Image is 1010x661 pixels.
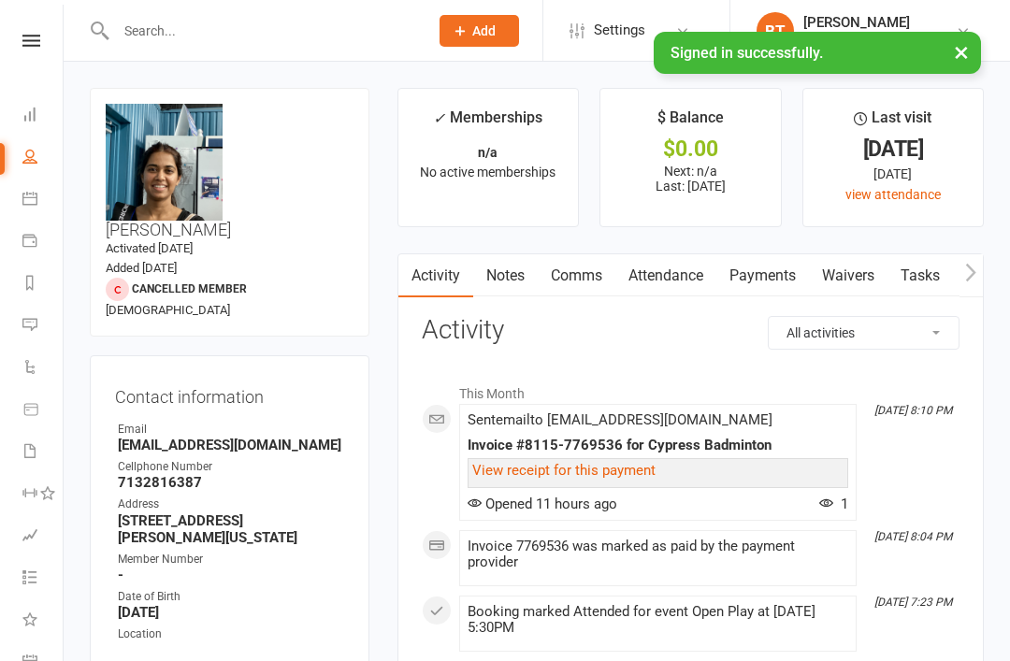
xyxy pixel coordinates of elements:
span: No active memberships [420,165,555,180]
strong: n/a [478,145,498,160]
span: Signed in successfully. [671,44,823,62]
img: image1741394476.png [106,104,223,221]
span: Opened 11 hours ago [468,496,617,512]
div: Location [118,625,344,643]
span: Sent email to [EMAIL_ADDRESS][DOMAIN_NAME] [468,411,772,428]
div: BT [757,12,794,50]
button: Add [440,15,519,47]
i: [DATE] 8:04 PM [874,530,952,543]
div: Booking marked Attended for event Open Play at [DATE] 5:30PM [468,604,848,636]
span: Add [472,23,496,38]
div: Address [118,496,344,513]
a: Payments [716,254,809,297]
a: Tasks [887,254,953,297]
span: Cancelled member [132,282,247,295]
div: Email [118,421,344,438]
div: Date of Birth [118,588,344,606]
div: Memberships [433,106,542,140]
i: [DATE] 7:23 PM [874,596,952,609]
a: Dashboard [22,95,65,137]
a: People [22,137,65,180]
strong: [DATE] [118,604,344,621]
div: Cellphone Number [118,458,344,476]
a: Notes [473,254,538,297]
button: × [945,32,978,72]
strong: - [118,567,344,583]
a: view attendance [845,187,941,202]
div: Member Number [118,551,344,568]
strong: [STREET_ADDRESS][PERSON_NAME][US_STATE] [118,512,344,546]
a: Reports [22,264,65,306]
div: [PERSON_NAME] [803,14,917,31]
strong: [EMAIL_ADDRESS][DOMAIN_NAME] [118,437,344,453]
time: Added [DATE] [106,261,177,275]
h3: Contact information [115,381,344,407]
span: Settings [594,9,645,51]
div: $ Balance [657,106,724,139]
time: Activated [DATE] [106,241,193,255]
div: [DATE] [820,139,966,159]
a: Assessments [22,516,65,558]
a: What's New [22,600,65,642]
div: Invoice #8115-7769536 for Cypress Badminton [468,438,848,453]
p: Next: n/a Last: [DATE] [617,164,763,194]
a: Activity [398,254,473,297]
span: 1 [819,496,848,512]
div: Last visit [854,106,931,139]
a: Waivers [809,254,887,297]
div: Invoice 7769536 was marked as paid by the payment provider [468,539,848,570]
a: Payments [22,222,65,264]
a: Product Sales [22,390,65,432]
a: Calendar [22,180,65,222]
i: ✓ [433,109,445,127]
a: Attendance [615,254,716,297]
strong: 7132816387 [118,474,344,491]
div: $0.00 [617,139,763,159]
li: This Month [422,374,959,404]
h3: Activity [422,316,959,345]
div: Cypress Badminton [803,31,917,48]
a: Comms [538,254,615,297]
div: [DATE] [820,164,966,184]
i: [DATE] 8:10 PM [874,404,952,417]
a: View receipt for this payment [472,462,656,479]
h3: [PERSON_NAME] [106,104,353,239]
span: [DEMOGRAPHIC_DATA] [106,303,230,317]
input: Search... [110,18,415,44]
